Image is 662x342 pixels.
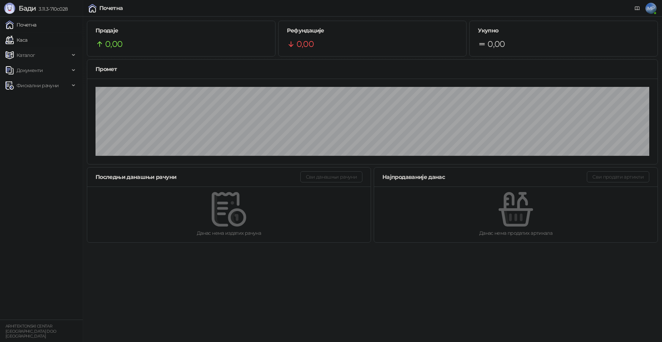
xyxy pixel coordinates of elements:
[488,38,505,51] span: 0,00
[645,3,656,14] span: MP
[478,27,649,35] h5: Укупно
[96,173,300,181] div: Последњи данашњи рачуни
[587,171,649,182] button: Сви продати артикли
[6,33,27,47] a: Каса
[17,48,35,62] span: Каталог
[96,65,649,73] div: Промет
[17,79,59,92] span: Фискални рачуни
[105,38,122,51] span: 0,00
[6,18,37,32] a: Почетна
[300,171,362,182] button: Сви данашњи рачуни
[632,3,643,14] a: Документација
[98,229,360,237] div: Данас нема издатих рачуна
[19,4,36,12] span: Бади
[36,6,68,12] span: 3.11.3-710c028
[99,6,123,11] div: Почетна
[6,324,57,339] small: ARHITEKTONSKI CENTAR [GEOGRAPHIC_DATA] DOO [GEOGRAPHIC_DATA]
[385,229,646,237] div: Данас нема продатих артикала
[382,173,587,181] div: Најпродаваније данас
[96,27,267,35] h5: Продаје
[287,27,458,35] h5: Рефундације
[297,38,314,51] span: 0,00
[4,3,15,14] img: Logo
[17,63,43,77] span: Документи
